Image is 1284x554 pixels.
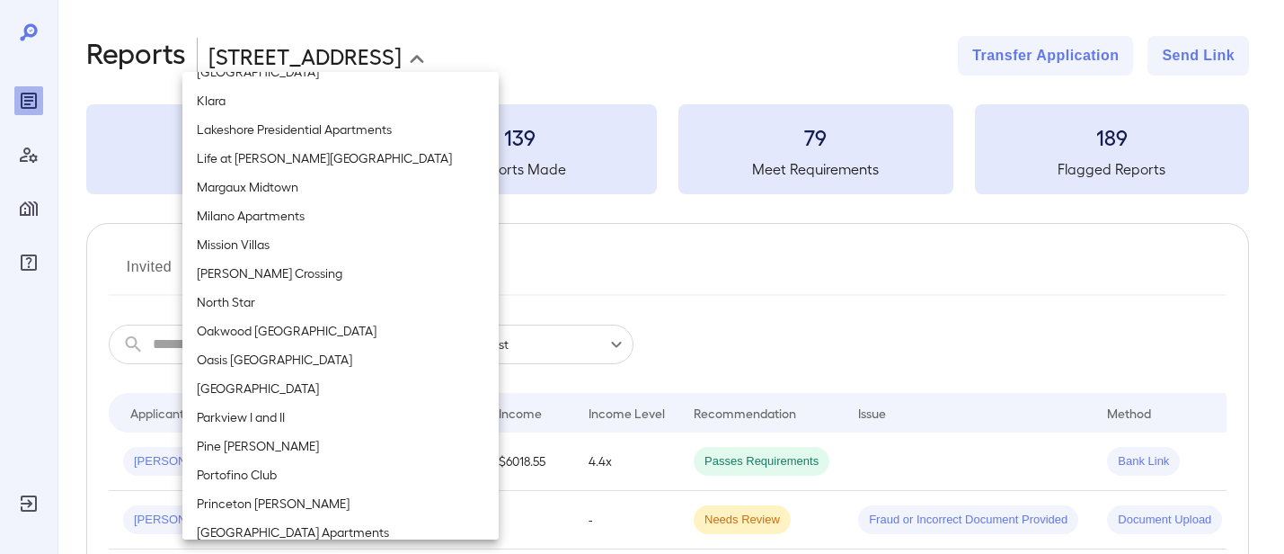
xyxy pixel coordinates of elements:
[182,230,499,259] li: Mission Villas
[182,144,499,173] li: Life at [PERSON_NAME][GEOGRAPHIC_DATA]
[182,432,499,460] li: Pine [PERSON_NAME]
[182,173,499,201] li: Margaux Midtown
[182,259,499,288] li: [PERSON_NAME] Crossing
[182,201,499,230] li: Milano Apartments
[182,115,499,144] li: Lakeshore Presidential Apartments
[182,518,499,547] li: [GEOGRAPHIC_DATA] Apartments
[182,345,499,374] li: Oasis [GEOGRAPHIC_DATA]
[182,403,499,432] li: Parkview I and II
[182,489,499,518] li: Princeton [PERSON_NAME]
[182,460,499,489] li: Portofino Club
[182,317,499,345] li: Oakwood [GEOGRAPHIC_DATA]
[182,58,499,86] li: [GEOGRAPHIC_DATA]
[182,288,499,317] li: North Star
[182,86,499,115] li: Klara
[182,374,499,403] li: [GEOGRAPHIC_DATA]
